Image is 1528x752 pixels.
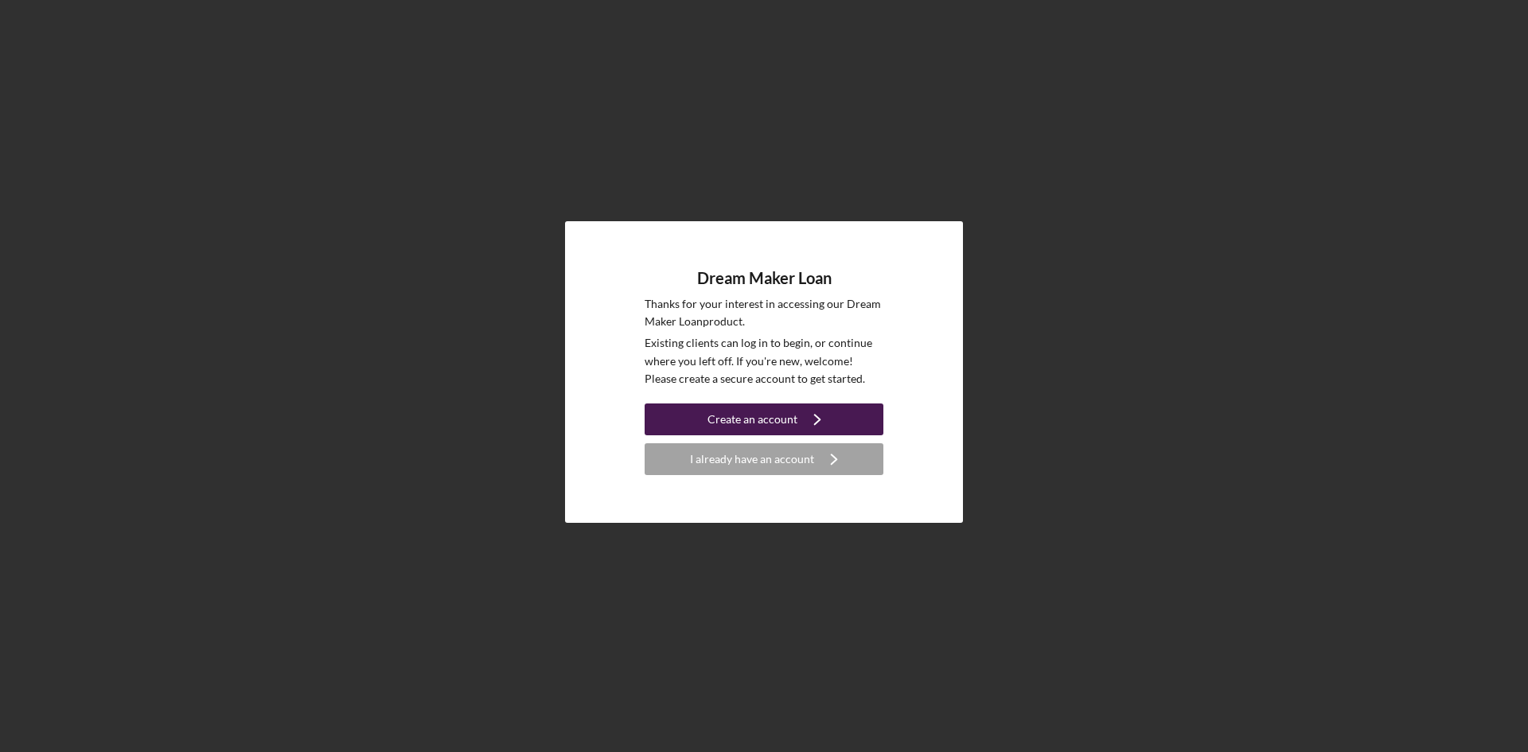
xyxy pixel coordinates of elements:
[697,269,832,287] h4: Dream Maker Loan
[645,403,883,435] button: Create an account
[645,295,883,331] p: Thanks for your interest in accessing our Dream Maker Loan product.
[645,443,883,475] button: I already have an account
[690,443,814,475] div: I already have an account
[645,334,883,388] p: Existing clients can log in to begin, or continue where you left off. If you're new, welcome! Ple...
[707,403,797,435] div: Create an account
[645,403,883,439] a: Create an account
